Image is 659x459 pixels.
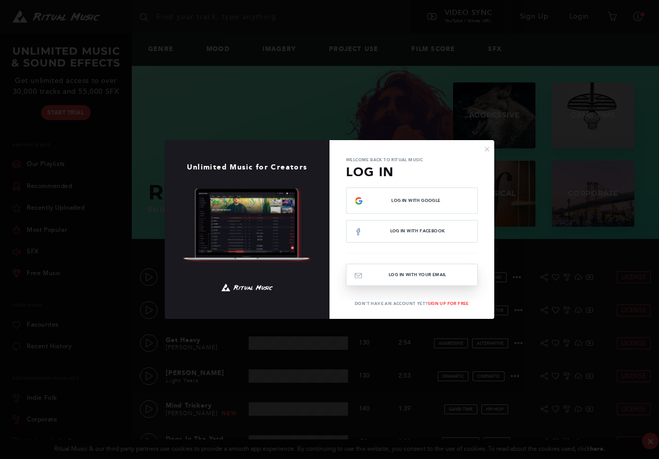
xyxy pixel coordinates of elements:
button: × [484,144,490,154]
p: Welcome back to Ritual Music [346,157,478,163]
button: Log In with your email [346,264,478,286]
h1: Unlimited Music for Creators [165,163,329,172]
p: Don't have an account yet? [329,300,494,307]
img: g-logo.png [355,197,363,205]
span: Log In with Google [363,198,469,203]
img: Ritual Music [183,188,311,263]
img: Ritual Music [221,279,273,296]
h3: Log In [346,163,478,181]
button: Log In with Google [346,188,478,214]
a: Sign Up For Free [428,301,469,306]
button: Log In with Facebook [346,220,478,242]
